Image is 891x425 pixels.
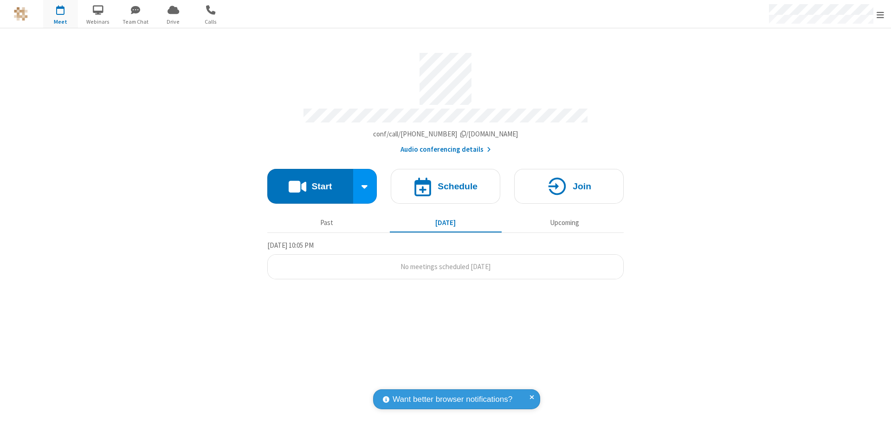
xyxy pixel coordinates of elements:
[400,144,491,155] button: Audio conferencing details
[14,7,28,21] img: QA Selenium DO NOT DELETE OR CHANGE
[311,182,332,191] h4: Start
[118,18,153,26] span: Team Chat
[81,18,116,26] span: Webinars
[509,214,620,232] button: Upcoming
[391,169,500,204] button: Schedule
[267,240,624,280] section: Today's Meetings
[573,182,591,191] h4: Join
[438,182,478,191] h4: Schedule
[156,18,191,26] span: Drive
[194,18,228,26] span: Calls
[390,214,502,232] button: [DATE]
[373,129,518,140] button: Copy my meeting room linkCopy my meeting room link
[353,169,377,204] div: Start conference options
[43,18,78,26] span: Meet
[393,393,512,406] span: Want better browser notifications?
[267,241,314,250] span: [DATE] 10:05 PM
[400,262,491,271] span: No meetings scheduled [DATE]
[267,46,624,155] section: Account details
[267,169,353,204] button: Start
[373,129,518,138] span: Copy my meeting room link
[514,169,624,204] button: Join
[271,214,383,232] button: Past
